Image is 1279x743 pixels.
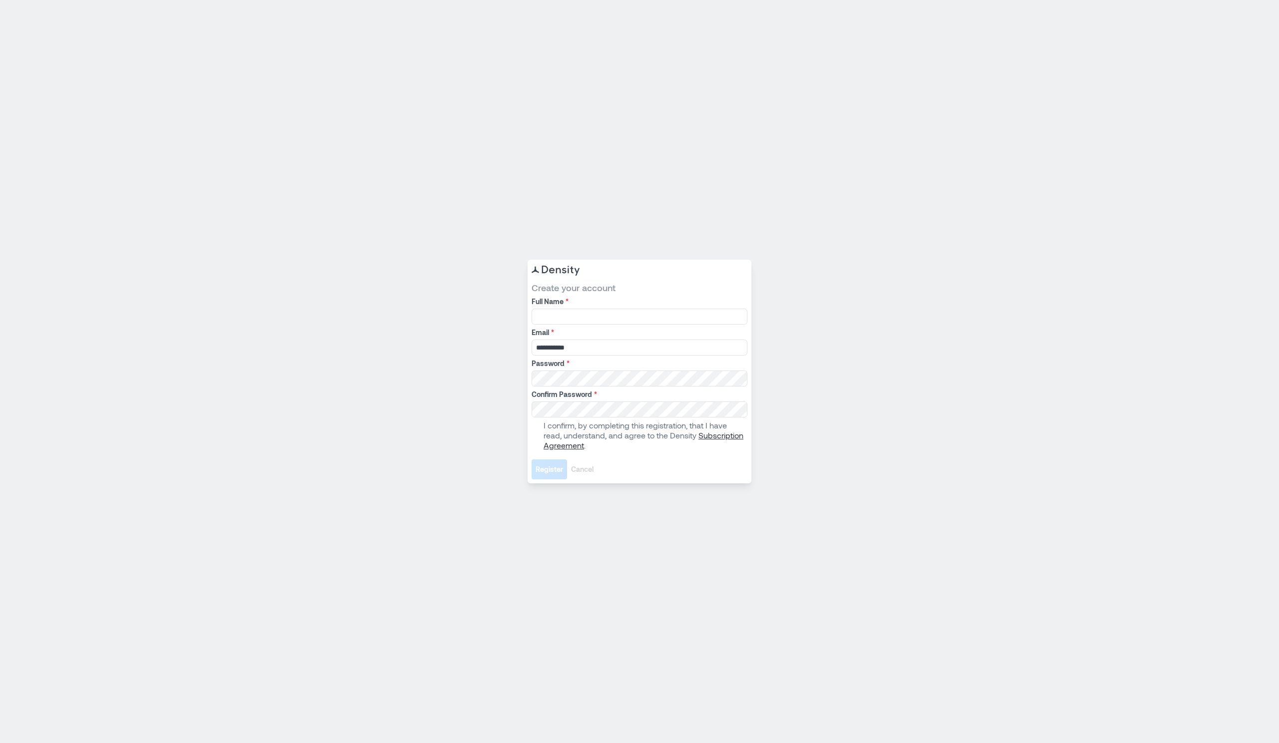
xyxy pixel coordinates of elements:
[544,420,745,450] p: I confirm, by completing this registration, that I have read, understand, and agree to the Density .
[532,359,745,369] label: Password
[532,389,745,399] label: Confirm Password
[567,459,598,479] button: Cancel
[532,282,747,294] span: Create your account
[571,464,594,474] span: Cancel
[532,328,745,338] label: Email
[532,459,567,479] button: Register
[532,297,745,307] label: Full Name
[544,430,743,450] a: Subscription Agreement
[536,464,563,474] span: Register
